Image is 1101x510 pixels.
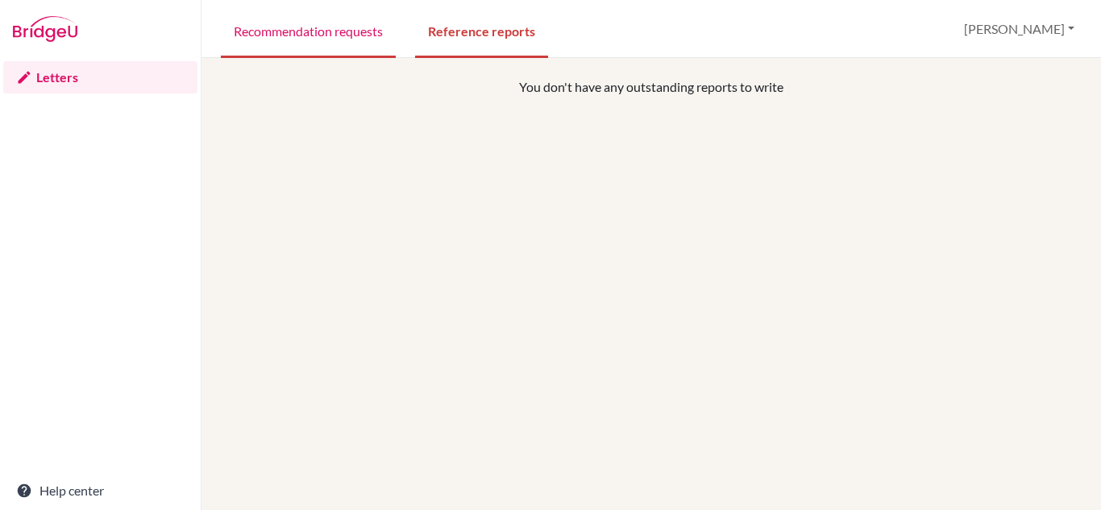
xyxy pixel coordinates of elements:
a: Help center [3,475,197,507]
a: Letters [3,61,197,93]
p: You don't have any outstanding reports to write [305,77,998,97]
a: Recommendation requests [221,2,396,58]
button: [PERSON_NAME] [957,14,1082,44]
img: Bridge-U [13,16,77,42]
a: Reference reports [415,2,548,58]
